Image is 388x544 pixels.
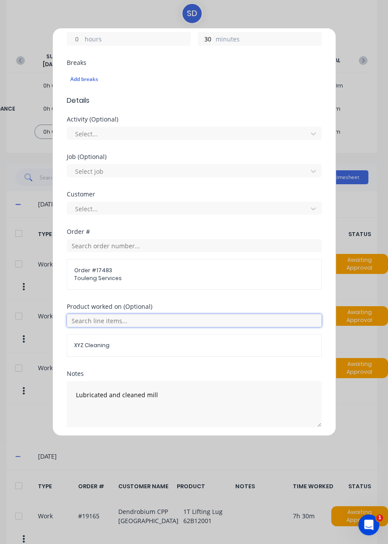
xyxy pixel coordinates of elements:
[74,341,314,349] span: XYZ Cleaning
[358,514,379,535] iframe: Intercom live chat
[67,116,322,122] div: Activity (Optional)
[376,514,383,521] span: 1
[67,381,322,427] textarea: Lubricated and cleaned mill
[70,74,318,85] div: Add breaks
[67,95,322,106] span: Details
[67,154,322,160] div: Job (Optional)
[67,239,322,252] input: Search order number...
[67,314,322,327] input: Search line items...
[67,371,322,377] div: Notes
[67,32,82,45] input: 0
[198,32,213,45] input: 0
[67,304,322,310] div: Product worked on (Optional)
[67,191,322,197] div: Customer
[216,34,321,45] label: minutes
[74,267,314,274] span: Order # 17483
[67,229,322,235] div: Order #
[85,34,190,45] label: hours
[67,60,322,66] div: Breaks
[74,274,314,282] span: Touleng Services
